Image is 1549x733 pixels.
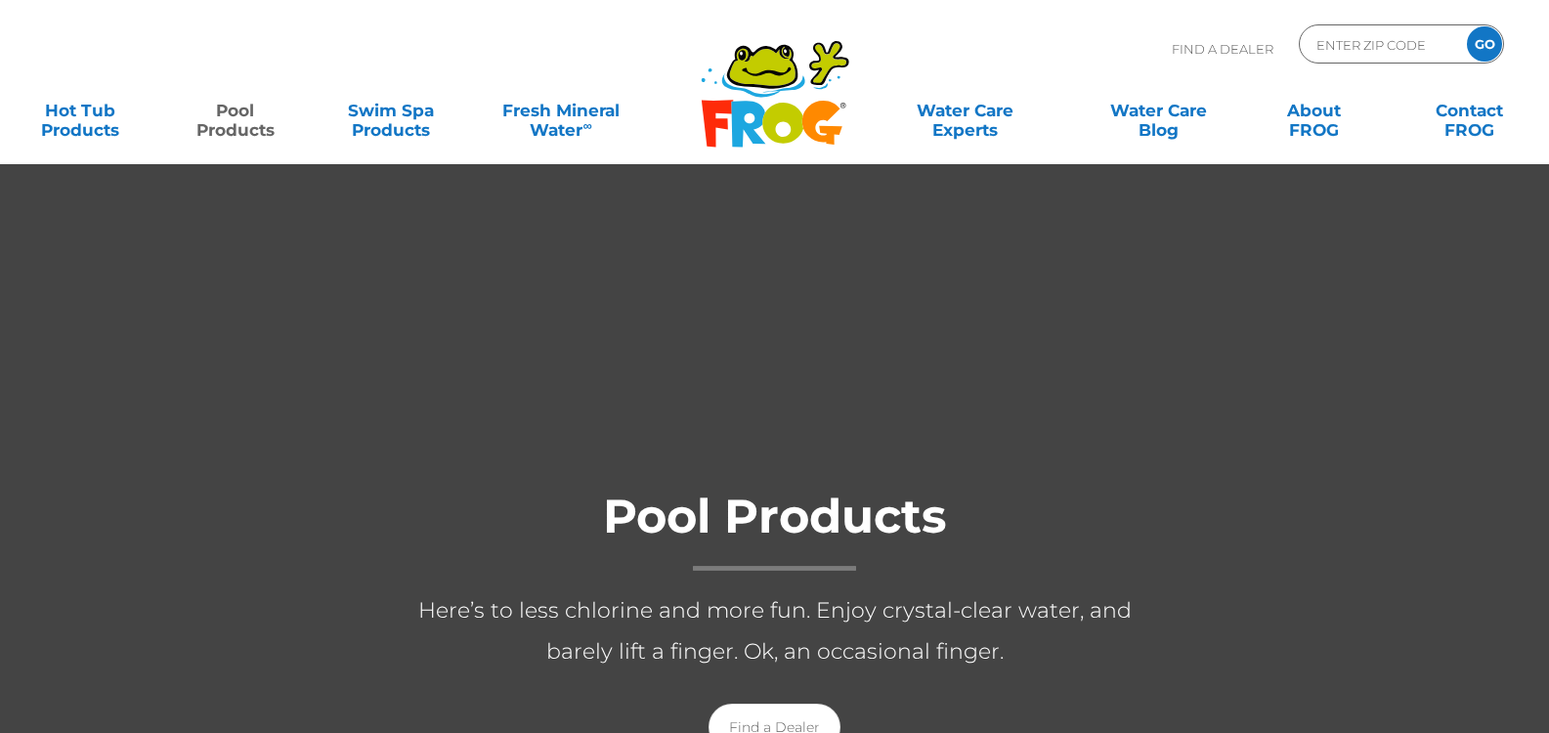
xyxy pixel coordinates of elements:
[582,118,591,133] sup: ∞
[1467,26,1502,62] input: GO
[1253,91,1374,130] a: AboutFROG
[1314,30,1446,59] input: Zip Code Form
[1172,24,1273,73] p: Find A Dealer
[486,91,637,130] a: Fresh MineralWater∞
[20,91,141,130] a: Hot TubProducts
[330,91,452,130] a: Swim SpaProducts
[1098,91,1220,130] a: Water CareBlog
[384,491,1166,571] h1: Pool Products
[1408,91,1529,130] a: ContactFROG
[867,91,1063,130] a: Water CareExperts
[384,590,1166,672] p: Here’s to less chlorine and more fun. Enjoy crystal-clear water, and barely lift a finger. Ok, an...
[175,91,296,130] a: PoolProducts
